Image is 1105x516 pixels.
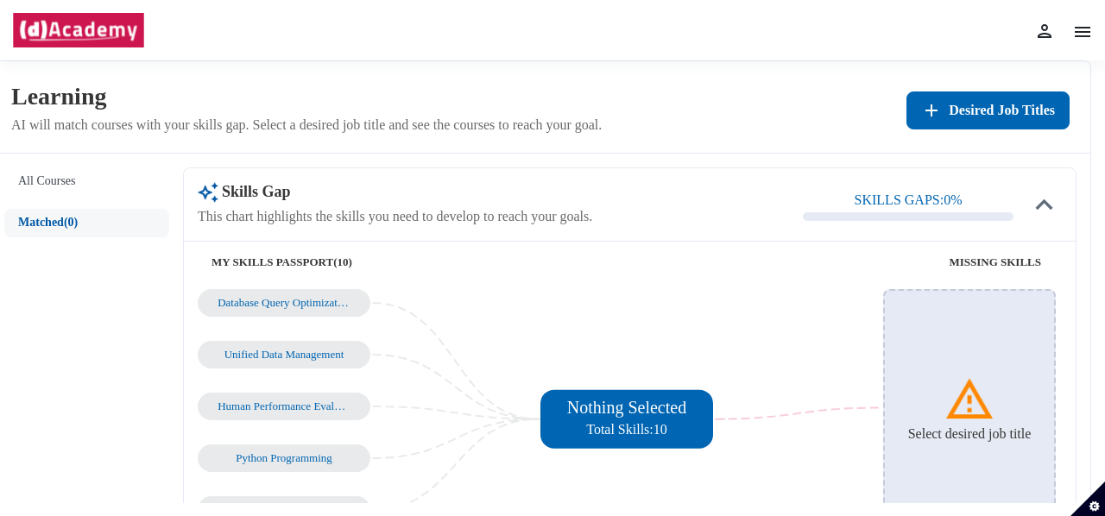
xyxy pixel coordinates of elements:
[4,209,169,237] button: Matched(0)
[944,374,995,425] img: icon
[218,400,350,413] div: Human Performance Evaluation
[906,91,1070,129] button: Add desired job titles
[1034,21,1055,41] img: myProfile
[198,182,592,203] h3: Skills Gap
[586,422,667,437] span: Total Skills: 10
[1070,481,1105,516] button: Set cookie preferences
[198,206,592,227] p: This chart highlights the skills you need to develop to reach your goals.
[11,82,602,111] h3: Learning
[12,13,145,47] img: brand
[908,425,1032,442] h6: Select desired job title
[373,419,539,458] g: Edge from 3 to 5
[716,408,881,419] g: Edge from 5 to 6
[4,167,169,196] button: All Courses
[218,296,350,310] div: Database Query Optimization
[1027,187,1062,222] img: icon
[921,100,942,121] img: add icon
[563,397,690,418] h5: Nothing Selected
[1072,22,1093,42] img: menu
[627,255,1042,269] h5: MISSING SKILLS
[198,182,218,203] img: AI Course Suggestion
[373,355,539,419] g: Edge from 1 to 5
[212,255,627,269] h5: MY SKILLS PASSPORT (10)
[11,115,602,135] p: AI will match courses with your skills gap. Select a desired job title and see the courses to rea...
[373,419,539,510] g: Edge from 4 to 5
[373,303,539,419] g: Edge from 0 to 5
[373,406,539,419] g: Edge from 2 to 5
[218,451,350,465] div: Python Programming
[218,348,350,362] div: Unified Data Management
[855,188,963,212] div: SKILLS GAPS: 0 %
[949,98,1055,123] span: Desired Job Titles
